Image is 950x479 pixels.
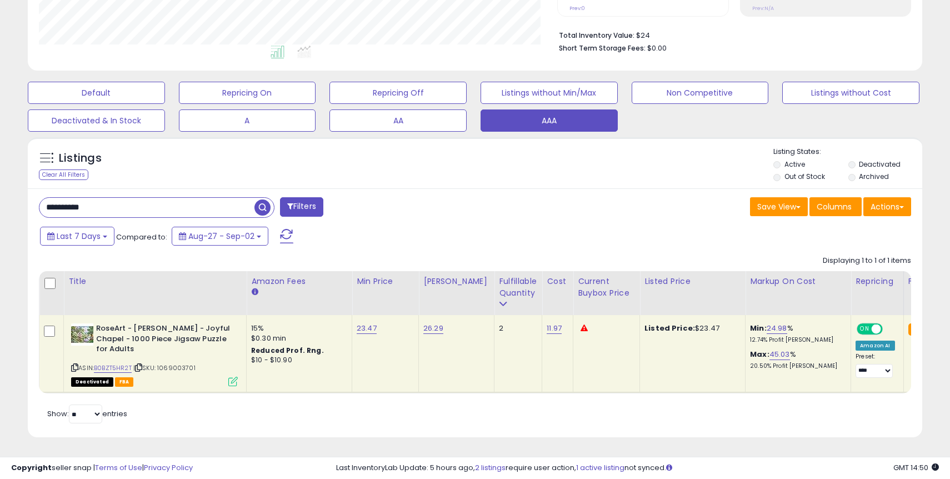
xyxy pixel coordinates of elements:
div: % [750,350,842,370]
div: Markup on Cost [750,276,846,287]
a: 26.29 [423,323,443,334]
div: 2 [499,323,533,333]
button: AAA [481,109,618,132]
a: 11.97 [547,323,562,334]
span: 2025-09-10 14:50 GMT [893,462,939,473]
label: Deactivated [859,159,901,169]
span: | SKU: 1069003701 [133,363,196,372]
b: Reduced Prof. Rng. [251,346,324,355]
button: Non Competitive [632,82,769,104]
span: Last 7 Days [57,231,101,242]
button: Repricing Off [329,82,467,104]
b: Listed Price: [644,323,695,333]
button: Listings without Cost [782,82,919,104]
button: Deactivated & In Stock [28,109,165,132]
b: Min: [750,323,767,333]
div: Clear All Filters [39,169,88,180]
a: 23.47 [357,323,377,334]
button: Repricing On [179,82,316,104]
a: 24.98 [767,323,787,334]
div: ASIN: [71,323,238,385]
a: 45.03 [769,349,790,360]
button: A [179,109,316,132]
div: [PERSON_NAME] [423,276,489,287]
b: RoseArt - [PERSON_NAME] - Joyful Chapel - 1000 Piece Jigsaw Puzzle for Adults [96,323,231,357]
span: Compared to: [116,232,167,242]
small: Prev: N/A [752,5,774,12]
small: Amazon Fees. [251,287,258,297]
div: Current Buybox Price [578,276,635,299]
span: FBA [115,377,134,387]
label: Archived [859,172,889,181]
b: Total Inventory Value: [559,31,634,40]
li: $24 [559,28,903,41]
button: Filters [280,197,323,217]
b: Max: [750,349,769,360]
button: AA [329,109,467,132]
a: Terms of Use [95,462,142,473]
div: $0.30 min [251,333,343,343]
span: ON [858,325,872,334]
button: Actions [863,197,911,216]
span: OFF [881,325,899,334]
div: 15% [251,323,343,333]
div: Displaying 1 to 1 of 1 items [823,256,911,266]
div: Preset: [856,353,894,378]
span: Aug-27 - Sep-02 [188,231,254,242]
button: Columns [809,197,862,216]
span: All listings that are unavailable for purchase on Amazon for any reason other than out-of-stock [71,377,113,387]
a: 1 active listing [576,462,624,473]
p: 20.50% Profit [PERSON_NAME] [750,362,842,370]
div: Title [68,276,242,287]
div: Repricing [856,276,898,287]
a: Privacy Policy [144,462,193,473]
div: Listed Price [644,276,741,287]
div: $10 - $10.90 [251,356,343,365]
div: Cost [547,276,568,287]
a: 2 listings [475,462,506,473]
div: Amazon AI [856,341,894,351]
label: Out of Stock [784,172,825,181]
button: Aug-27 - Sep-02 [172,227,268,246]
small: FBA [908,323,929,336]
span: Show: entries [47,408,127,419]
div: seller snap | | [11,463,193,473]
div: Fulfillable Quantity [499,276,537,299]
button: Default [28,82,165,104]
a: B0BZT5HR2T [94,363,132,373]
button: Last 7 Days [40,227,114,246]
img: 61rPyJARI9L._SL40_.jpg [71,323,93,346]
p: Listing States: [773,147,922,157]
b: Short Term Storage Fees: [559,43,646,53]
span: $0.00 [647,43,667,53]
div: Last InventoryLab Update: 5 hours ago, require user action, not synced. [336,463,939,473]
div: % [750,323,842,344]
th: The percentage added to the cost of goods (COGS) that forms the calculator for Min & Max prices. [746,271,851,315]
div: $23.47 [644,323,737,333]
button: Save View [750,197,808,216]
small: Prev: 0 [569,5,585,12]
div: Amazon Fees [251,276,347,287]
button: Listings without Min/Max [481,82,618,104]
label: Active [784,159,805,169]
p: 12.74% Profit [PERSON_NAME] [750,336,842,344]
strong: Copyright [11,462,52,473]
div: Min Price [357,276,414,287]
span: Columns [817,201,852,212]
h5: Listings [59,151,102,166]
